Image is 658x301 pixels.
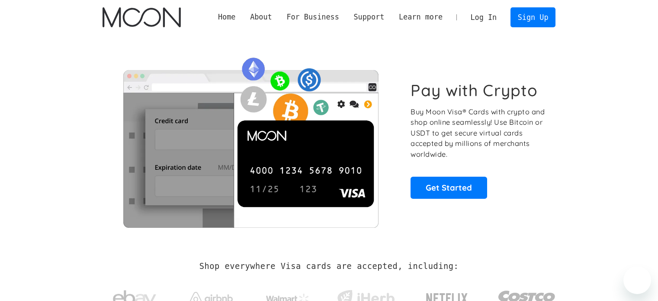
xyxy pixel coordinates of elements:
div: Support [353,12,384,23]
div: Support [347,12,392,23]
div: For Business [286,12,339,23]
div: Learn more [399,12,443,23]
img: Moon Logo [103,7,181,27]
div: For Business [279,12,347,23]
p: Buy Moon Visa® Cards with crypto and shop online seamlessly! Use Bitcoin or USDT to get secure vi... [411,107,546,160]
img: Moon Cards let you spend your crypto anywhere Visa is accepted. [103,52,399,227]
a: Home [211,12,243,23]
h2: Shop everywhere Visa cards are accepted, including: [199,262,459,271]
a: Log In [463,8,504,27]
a: Sign Up [510,7,555,27]
a: home [103,7,181,27]
div: About [250,12,272,23]
iframe: Button to launch messaging window [623,266,651,294]
h1: Pay with Crypto [411,81,538,100]
div: Learn more [392,12,450,23]
div: About [243,12,279,23]
a: Get Started [411,177,487,198]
